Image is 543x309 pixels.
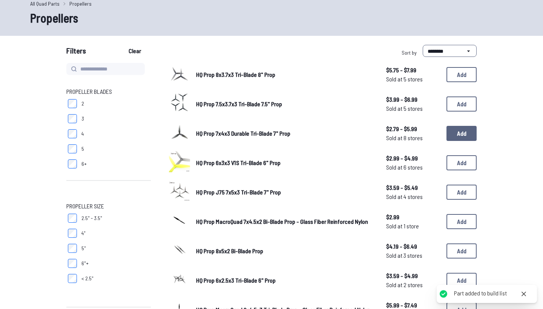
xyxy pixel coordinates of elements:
[386,280,440,289] span: Sold at 2 stores
[81,130,84,138] span: 4
[169,92,190,113] img: image
[81,260,89,267] span: 6"+
[386,242,440,251] span: $4.19 - $6.49
[169,151,190,174] a: image
[169,181,190,204] a: image
[169,239,190,260] img: image
[81,145,84,153] span: 5
[196,130,290,137] span: HQ Prop 7x4x3 Durable Tri-Blade 7" Prop
[169,239,190,263] a: image
[386,154,440,163] span: $2.99 - $4.99
[454,289,507,297] div: Part added to build list
[386,75,440,84] span: Sold at 5 stores
[386,124,440,133] span: $2.79 - $5.99
[169,122,190,145] a: image
[122,45,147,57] button: Clear
[68,259,77,268] input: 6"+
[196,217,374,226] a: HQ Prop MacroQuad 7x4.5x2 Bi-Blade Prop - Glass Fiber Reinforced Nylon
[386,133,440,142] span: Sold at 8 stores
[386,163,440,172] span: Sold at 6 stores
[169,269,190,290] img: image
[81,275,94,282] span: < 2.5"
[68,129,77,138] input: 4
[81,245,86,252] span: 5"
[386,251,440,260] span: Sold at 3 stores
[81,214,102,222] span: 2.5" - 3.5"
[66,202,104,211] span: Propeller Size
[446,243,477,259] button: Add
[446,126,477,141] button: Add
[81,229,86,237] span: 4"
[169,122,190,143] img: image
[423,45,477,57] select: Sort by
[386,222,440,231] span: Sold at 1 store
[196,188,281,196] span: HQ Prop J75 7x5x3 Tri-Blade 7" Prop
[446,273,477,288] button: Add
[196,129,374,138] a: HQ Prop 7x4x3 Durable Tri-Blade 7" Prop
[68,144,77,153] input: 5
[68,99,77,108] input: 2
[169,63,190,86] a: image
[196,246,374,255] a: HQ Prop 8x5x2 Bi-Blade Prop
[196,276,374,285] a: HQ Prop 6x2.5x3 Tri-Blade 6" Prop
[66,45,86,60] span: Filters
[196,71,275,78] span: HQ Prop 8x3.7x3 Tri-Blade 8" Prop
[196,99,374,109] a: HQ Prop 7.5x3.7x3 Tri-Blade 7.5" Prop
[446,214,477,229] button: Add
[30,9,513,27] h1: Propellers
[68,159,77,168] input: 6+
[169,210,190,231] img: image
[196,70,374,79] a: HQ Prop 8x3.7x3 Tri-Blade 8" Prop
[169,92,190,116] a: image
[386,183,440,192] span: $3.59 - $5.49
[169,63,190,84] img: image
[81,115,84,122] span: 3
[196,100,282,107] span: HQ Prop 7.5x3.7x3 Tri-Blade 7.5" Prop
[169,269,190,292] a: image
[68,274,77,283] input: < 2.5"
[196,159,281,166] span: HQ Prop 6x3x3 V1S Tri-Blade 6" Prop
[386,66,440,75] span: $5.75 - $7.99
[386,95,440,104] span: $3.99 - $6.99
[196,158,374,167] a: HQ Prop 6x3x3 V1S Tri-Blade 6" Prop
[68,214,77,223] input: 2.5" - 3.5"
[196,188,374,197] a: HQ Prop J75 7x5x3 Tri-Blade 7" Prop
[169,210,190,233] a: image
[446,185,477,200] button: Add
[386,271,440,280] span: $3.59 - $4.99
[446,155,477,170] button: Add
[402,49,417,56] span: Sort by
[386,192,440,201] span: Sold at 4 stores
[68,114,77,123] input: 3
[196,277,276,284] span: HQ Prop 6x2.5x3 Tri-Blade 6" Prop
[81,100,84,107] span: 2
[446,67,477,82] button: Add
[169,151,190,172] img: image
[66,87,112,96] span: Propeller Blades
[68,229,77,238] input: 4"
[169,181,190,202] img: image
[386,213,440,222] span: $2.99
[446,96,477,112] button: Add
[81,160,87,168] span: 6+
[196,218,368,225] span: HQ Prop MacroQuad 7x4.5x2 Bi-Blade Prop - Glass Fiber Reinforced Nylon
[68,244,77,253] input: 5"
[196,247,263,254] span: HQ Prop 8x5x2 Bi-Blade Prop
[386,104,440,113] span: Sold at 5 stores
